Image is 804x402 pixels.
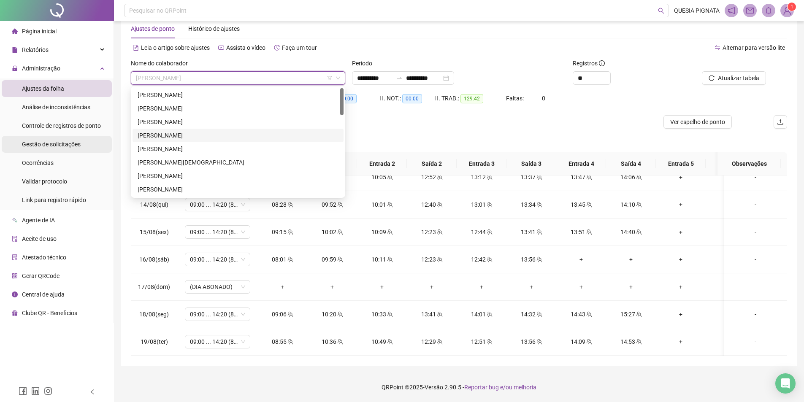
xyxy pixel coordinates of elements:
[264,255,300,264] div: 08:01
[314,255,350,264] div: 09:59
[731,255,780,264] div: -
[314,200,350,209] div: 09:52
[22,46,49,53] span: Relatórios
[274,45,280,51] span: history
[486,174,493,180] span: team
[133,102,344,115] div: ALANY CRISTINE NOVAES DE SOUSA
[613,282,649,291] div: +
[457,152,506,175] th: Entrada 3
[386,229,393,235] span: team
[536,202,542,208] span: team
[22,272,60,279] span: Gerar QRCode
[12,254,18,260] span: solution
[131,59,193,68] label: Nome do colaborador
[218,45,224,51] span: youtube
[585,229,592,235] span: team
[542,95,545,102] span: 0
[463,173,500,182] div: 13:12
[136,72,340,84] span: LUANA COSTA LOUREIRO
[414,337,450,346] div: 12:29
[613,337,649,346] div: 14:53
[188,25,240,32] span: Histórico de ajustes
[386,311,393,317] span: team
[536,174,542,180] span: team
[364,227,400,237] div: 10:09
[536,229,542,235] span: team
[606,152,656,175] th: Saída 4
[386,256,393,262] span: team
[656,152,706,175] th: Entrada 5
[486,339,493,345] span: team
[12,273,18,279] span: qrcode
[663,282,699,291] div: +
[731,282,780,291] div: -
[396,75,403,81] span: to
[731,227,780,237] div: -
[22,104,90,111] span: Análise de inconsistências
[513,337,550,346] div: 13:56
[364,337,400,346] div: 10:49
[436,229,443,235] span: team
[364,200,400,209] div: 10:01
[327,76,332,81] span: filter
[775,373,796,394] div: Open Intercom Messenger
[731,310,780,319] div: -
[635,229,642,235] span: team
[314,282,350,291] div: +
[287,202,293,208] span: team
[131,25,175,32] span: Ajustes de ponto
[22,28,57,35] span: Página inicial
[138,131,338,140] div: [PERSON_NAME]
[414,282,450,291] div: +
[613,310,649,319] div: 15:27
[133,183,344,196] div: ELISABETH PEREIRA DE SOUSA ALBUQUERQUE
[336,339,343,345] span: team
[336,202,343,208] span: team
[133,115,344,129] div: AMANDA ARAUJO DA SILVA
[190,308,245,321] span: 09:00 ... 14:20 (8 HORAS)
[396,75,403,81] span: swap-right
[386,202,393,208] span: team
[12,291,18,297] span: info-circle
[139,311,169,318] span: 18/08(seg)
[325,94,379,103] div: HE 3:
[463,282,500,291] div: +
[463,310,500,319] div: 14:01
[436,311,443,317] span: team
[765,7,772,14] span: bell
[635,311,642,317] span: team
[712,310,749,319] div: +
[114,372,804,402] footer: QRPoint © 2025 - 2.90.5 -
[44,387,52,395] span: instagram
[712,200,749,209] div: +
[337,94,357,103] span: 00:00
[663,310,699,319] div: +
[724,159,774,168] span: Observações
[513,310,550,319] div: 14:32
[22,122,101,129] span: Controle de registros de ponto
[663,200,699,209] div: +
[386,339,393,345] span: team
[31,387,40,395] span: linkedin
[22,85,64,92] span: Ajustes da folha
[563,282,599,291] div: +
[314,227,350,237] div: 10:02
[138,104,338,113] div: [PERSON_NAME]
[22,310,77,316] span: Clube QR - Beneficios
[460,94,483,103] span: 129:42
[599,60,605,66] span: info-circle
[425,384,443,391] span: Versão
[264,227,300,237] div: 09:15
[513,282,550,291] div: +
[138,117,338,127] div: [PERSON_NAME]
[536,256,542,262] span: team
[463,337,500,346] div: 12:51
[138,90,338,100] div: [PERSON_NAME]
[364,282,400,291] div: +
[22,65,60,72] span: Administração
[12,236,18,242] span: audit
[536,311,542,317] span: team
[140,201,168,208] span: 14/08(qui)
[287,256,293,262] span: team
[663,173,699,182] div: +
